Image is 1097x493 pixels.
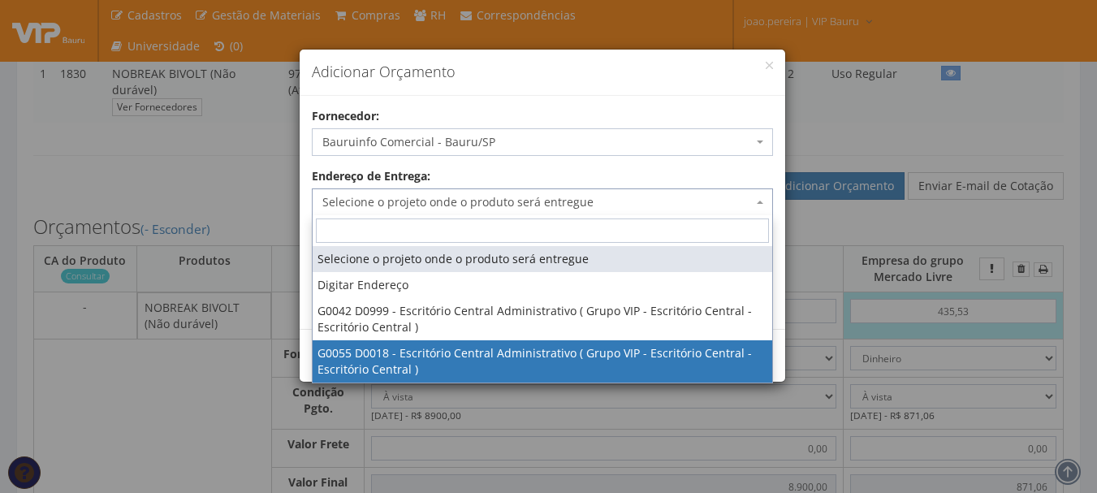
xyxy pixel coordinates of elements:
[312,108,379,124] label: Fornecedor:
[313,340,772,383] li: G0055 D0018 - Escritório Central Administrativo ( Grupo VIP - Escritório Central - Escritório Cen...
[312,168,430,184] label: Endereço de Entrega:
[312,188,773,216] span: Selecione o projeto onde o produto será entregue
[313,298,772,340] li: G0042 D0999 - Escritório Central Administrativo ( Grupo VIP - Escritório Central - Escritório Cen...
[312,128,773,156] span: Bauruinfo Comercial - Bauru/SP
[322,194,753,210] span: Selecione o projeto onde o produto será entregue
[322,134,753,150] span: Bauruinfo Comercial - Bauru/SP
[313,246,772,272] li: Selecione o projeto onde o produto será entregue
[312,62,773,83] h4: Adicionar Orçamento
[313,272,772,298] li: Digitar Endereço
